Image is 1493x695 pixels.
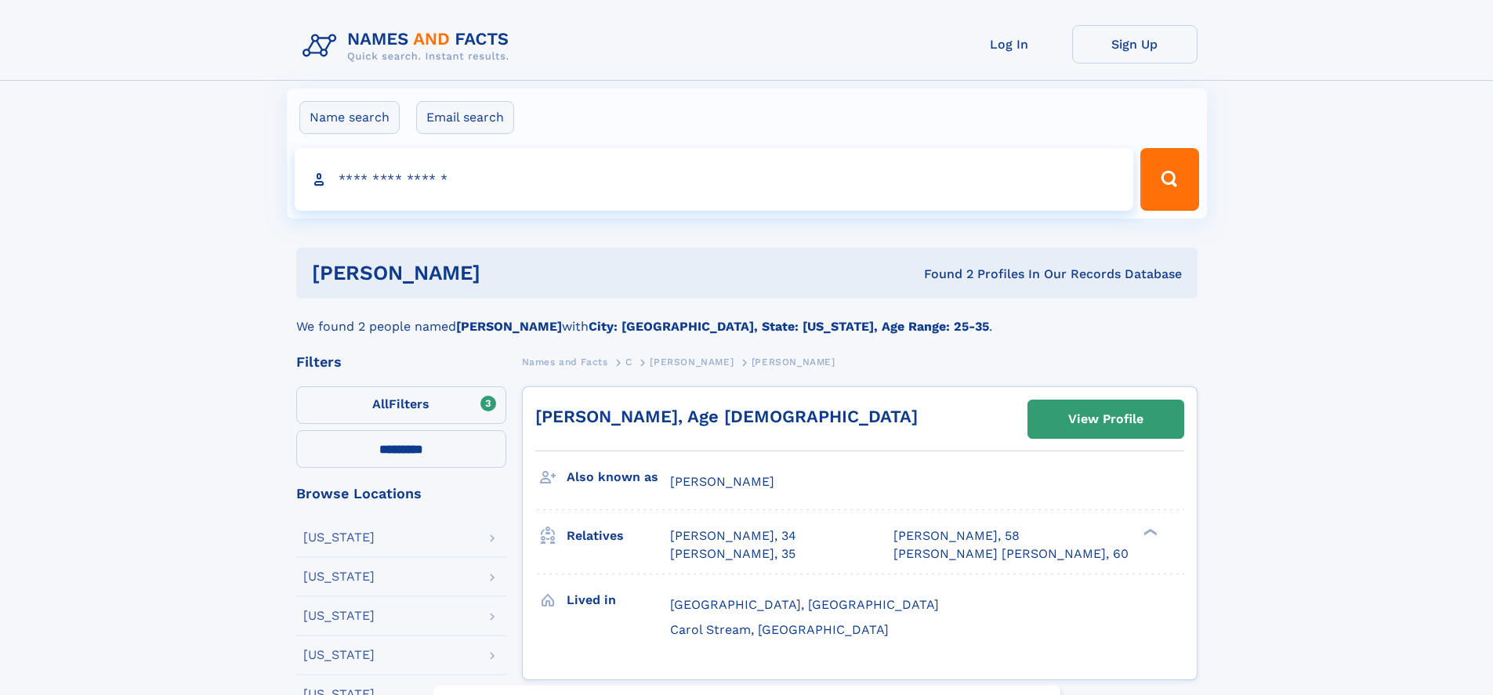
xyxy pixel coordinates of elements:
h3: Also known as [567,464,670,490]
a: C [625,352,632,371]
b: [PERSON_NAME] [456,319,562,334]
a: Names and Facts [522,352,608,371]
div: Found 2 Profiles In Our Records Database [702,266,1182,283]
a: Log In [947,25,1072,63]
a: [PERSON_NAME] [PERSON_NAME], 60 [893,545,1129,563]
label: Email search [416,101,514,134]
span: [PERSON_NAME] [752,357,835,367]
div: ❯ [1140,527,1158,538]
a: [PERSON_NAME], 35 [670,545,795,563]
div: Browse Locations [296,487,506,501]
a: [PERSON_NAME] [650,352,734,371]
h3: Lived in [567,587,670,614]
div: [US_STATE] [303,531,375,544]
a: Sign Up [1072,25,1198,63]
a: View Profile [1028,400,1183,438]
label: Name search [299,101,400,134]
span: [PERSON_NAME] [650,357,734,367]
input: search input [295,148,1134,211]
div: View Profile [1068,401,1143,437]
a: [PERSON_NAME], Age [DEMOGRAPHIC_DATA] [535,407,918,426]
a: [PERSON_NAME], 58 [893,527,1020,545]
span: All [372,396,389,411]
span: [GEOGRAPHIC_DATA], [GEOGRAPHIC_DATA] [670,597,939,612]
b: City: [GEOGRAPHIC_DATA], State: [US_STATE], Age Range: 25-35 [589,319,989,334]
div: [US_STATE] [303,649,375,661]
button: Search Button [1140,148,1198,211]
h1: [PERSON_NAME] [312,263,702,283]
div: Filters [296,355,506,369]
div: We found 2 people named with . [296,299,1198,336]
span: Carol Stream, [GEOGRAPHIC_DATA] [670,622,889,637]
img: Logo Names and Facts [296,25,522,67]
a: [PERSON_NAME], 34 [670,527,796,545]
h3: Relatives [567,523,670,549]
span: C [625,357,632,367]
span: [PERSON_NAME] [670,474,774,489]
label: Filters [296,386,506,424]
div: [US_STATE] [303,610,375,622]
div: [US_STATE] [303,570,375,583]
